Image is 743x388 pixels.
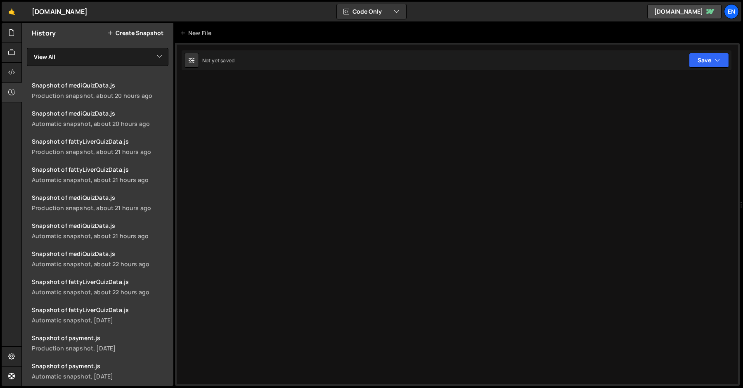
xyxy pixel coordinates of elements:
a: Snapshot of mediQuizData.js Automatic snapshot, about 21 hours ago [27,217,173,245]
div: Automatic snapshot, [DATE] [32,372,168,380]
h2: History [32,28,56,38]
div: Automatic snapshot, [DATE] [32,316,168,324]
div: Production snapshot, about 21 hours ago [32,204,168,212]
a: Snapshot of fattyLiverQuizData.js Automatic snapshot, [DATE] [27,301,173,329]
div: Snapshot of payment.js [32,334,168,342]
div: Production snapshot, [DATE] [32,344,168,352]
a: Snapshot of mediQuizData.js Production snapshot, about 20 hours ago [27,76,173,104]
a: 🤙 [2,2,22,21]
div: Snapshot of payment.js [32,362,168,370]
a: Snapshot of payment.js Production snapshot, [DATE] [27,329,173,357]
div: Snapshot of fattyLiverQuizData.js [32,278,168,286]
div: New File [180,29,215,37]
a: Snapshot of mediQuizData.js Automatic snapshot, about 22 hours ago [27,245,173,273]
div: [DOMAIN_NAME] [32,7,88,17]
button: Create Snapshot [107,30,163,36]
div: Snapshot of fattyLiverQuizData.js [32,306,168,314]
div: Snapshot of mediQuizData.js [32,109,168,117]
button: Save [689,53,729,68]
a: Snapshot of fattyLiverQuizData.js Automatic snapshot, about 22 hours ago [27,273,173,301]
div: Snapshot of mediQuizData.js [32,250,168,258]
div: Snapshot of fattyLiverQuizData.js [32,137,168,145]
div: Snapshot of mediQuizData.js [32,81,168,89]
div: Automatic snapshot, about 22 hours ago [32,288,168,296]
div: Snapshot of mediQuizData.js [32,194,168,201]
button: Code Only [337,4,406,19]
a: [DOMAIN_NAME] [647,4,722,19]
a: Snapshot of fattyLiverQuizData.js Production snapshot, about 21 hours ago [27,132,173,161]
a: En [724,4,739,19]
div: Production snapshot, about 20 hours ago [32,92,168,99]
div: Automatic snapshot, about 20 hours ago [32,120,168,128]
a: Snapshot of payment.js Automatic snapshot, [DATE] [27,357,173,385]
a: Snapshot of mediQuizData.js Production snapshot, about 21 hours ago [27,189,173,217]
a: Snapshot of fattyLiverQuizData.js Automatic snapshot, about 21 hours ago [27,161,173,189]
div: Automatic snapshot, about 22 hours ago [32,260,168,268]
div: Snapshot of fattyLiverQuizData.js [32,166,168,173]
div: Not yet saved [202,57,234,64]
div: Automatic snapshot, about 21 hours ago [32,176,168,184]
a: Snapshot of mediQuizData.js Automatic snapshot, about 20 hours ago [27,104,173,132]
div: Automatic snapshot, about 21 hours ago [32,232,168,240]
div: Snapshot of mediQuizData.js [32,222,168,229]
div: Production snapshot, about 21 hours ago [32,148,168,156]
